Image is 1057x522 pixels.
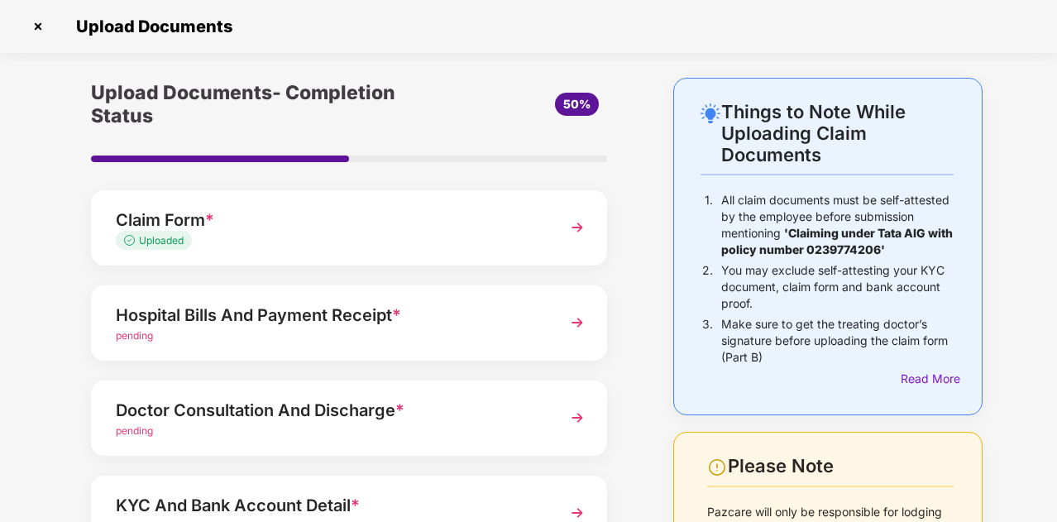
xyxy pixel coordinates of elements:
p: 3. [702,316,713,366]
span: pending [116,329,153,342]
div: Hospital Bills And Payment Receipt [116,302,543,328]
span: Uploaded [139,234,184,247]
div: Claim Form [116,207,543,233]
p: 2. [702,262,713,312]
span: pending [116,424,153,437]
img: svg+xml;base64,PHN2ZyBpZD0iTmV4dCIgeG1sbnM9Imh0dHA6Ly93d3cudzMub3JnLzIwMDAvc3ZnIiB3aWR0aD0iMzYiIG... [562,213,592,242]
div: KYC And Bank Account Detail [116,492,543,519]
div: Please Note [728,455,954,477]
img: svg+xml;base64,PHN2ZyB4bWxucz0iaHR0cDovL3d3dy53My5vcmcvMjAwMC9zdmciIHdpZHRoPSIyNC4wOTMiIGhlaWdodD... [701,103,720,123]
p: Make sure to get the treating doctor’s signature before uploading the claim form (Part B) [721,316,954,366]
img: svg+xml;base64,PHN2ZyBpZD0iTmV4dCIgeG1sbnM9Imh0dHA6Ly93d3cudzMub3JnLzIwMDAvc3ZnIiB3aWR0aD0iMzYiIG... [562,308,592,338]
img: svg+xml;base64,PHN2ZyBpZD0iQ3Jvc3MtMzJ4MzIiIHhtbG5zPSJodHRwOi8vd3d3LnczLm9yZy8yMDAwL3N2ZyIgd2lkdG... [25,13,51,40]
span: Upload Documents [60,17,241,36]
div: Upload Documents- Completion Status [91,78,435,131]
p: You may exclude self-attesting your KYC document, claim form and bank account proof. [721,262,954,312]
b: 'Claiming under Tata AIG with policy number 0239774206' [721,226,953,256]
img: svg+xml;base64,PHN2ZyB4bWxucz0iaHR0cDovL3d3dy53My5vcmcvMjAwMC9zdmciIHdpZHRoPSIxMy4zMzMiIGhlaWdodD... [124,235,139,246]
div: Read More [901,370,954,388]
span: 50% [563,97,591,111]
img: svg+xml;base64,PHN2ZyBpZD0iTmV4dCIgeG1sbnM9Imh0dHA6Ly93d3cudzMub3JnLzIwMDAvc3ZnIiB3aWR0aD0iMzYiIG... [562,403,592,433]
img: svg+xml;base64,PHN2ZyBpZD0iV2FybmluZ18tXzI0eDI0IiBkYXRhLW5hbWU9Ildhcm5pbmcgLSAyNHgyNCIgeG1sbnM9Im... [707,457,727,477]
p: 1. [705,192,713,258]
p: All claim documents must be self-attested by the employee before submission mentioning [721,192,954,258]
div: Things to Note While Uploading Claim Documents [721,101,954,165]
div: Doctor Consultation And Discharge [116,397,543,424]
